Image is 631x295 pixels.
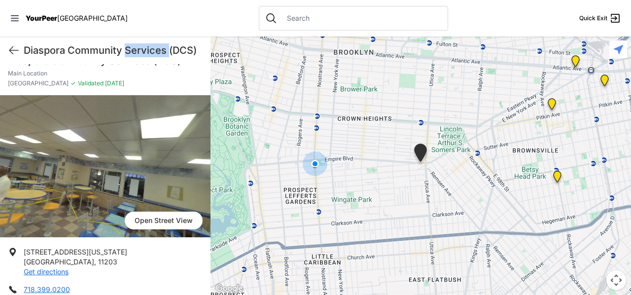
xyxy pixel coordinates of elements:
div: You are here! [303,151,327,176]
span: [GEOGRAPHIC_DATA] [8,79,69,87]
span: , [94,258,96,266]
div: Brooklyn DYCD Youth Drop-in Center [551,171,563,186]
p: Main Location [8,70,203,77]
div: Continuous Access Adult Drop-In (CADI) [546,98,558,114]
a: YourPeer[GEOGRAPHIC_DATA] [26,15,128,21]
span: [STREET_ADDRESS][US_STATE] [24,248,127,256]
h1: Diaspora Community Services (DCS) [24,43,203,57]
img: Google [213,282,245,295]
span: ✓ [70,79,76,87]
span: [DATE] [104,79,124,87]
a: Quick Exit [579,12,621,24]
span: [GEOGRAPHIC_DATA] [24,258,94,266]
span: 11203 [98,258,117,266]
input: Search [281,13,442,23]
span: [GEOGRAPHIC_DATA] [57,14,128,22]
a: Open this area in Google Maps (opens a new window) [213,282,245,295]
div: The Gathering Place Drop-in Center [569,55,582,71]
div: HELP Women's Shelter and Intake Center [598,74,611,90]
span: Quick Exit [579,14,607,22]
a: Get directions [24,267,69,276]
div: Main Location [412,144,429,166]
span: YourPeer [26,14,57,22]
a: Open Street View [125,212,203,229]
a: 718.399.0200 [24,285,70,294]
button: Map camera controls [606,270,626,290]
span: Validated [78,79,104,87]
